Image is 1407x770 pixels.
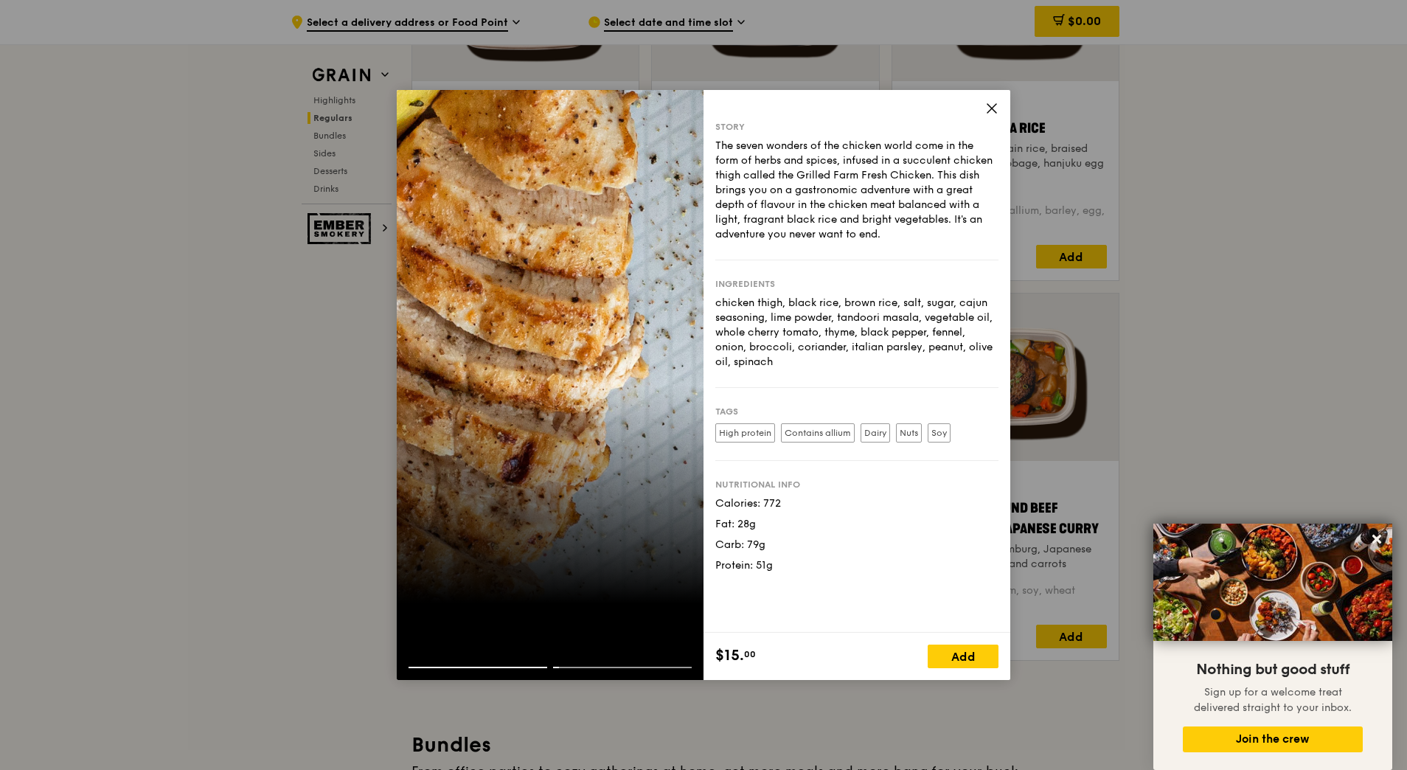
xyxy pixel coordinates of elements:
[715,423,775,443] label: High protein
[715,121,998,133] div: Story
[715,479,998,490] div: Nutritional info
[1365,527,1389,551] button: Close
[1194,686,1352,714] span: Sign up for a welcome treat delivered straight to your inbox.
[715,517,998,532] div: Fat: 28g
[715,496,998,511] div: Calories: 772
[781,423,855,443] label: Contains allium
[928,645,998,668] div: Add
[896,423,922,443] label: Nuts
[744,648,756,660] span: 00
[715,406,998,417] div: Tags
[715,558,998,573] div: Protein: 51g
[928,423,951,443] label: Soy
[715,645,744,667] span: $15.
[1196,661,1349,679] span: Nothing but good stuff
[861,423,890,443] label: Dairy
[715,538,998,552] div: Carb: 79g
[715,139,998,242] div: The seven wonders of the chicken world come in the form of herbs and spices, infused in a succule...
[715,296,998,370] div: chicken thigh, black rice, brown rice, salt, sugar, cajun seasoning, lime powder, tandoori masala...
[1153,524,1392,641] img: DSC07876-Edit02-Large.jpeg
[715,278,998,290] div: Ingredients
[1183,726,1363,752] button: Join the crew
